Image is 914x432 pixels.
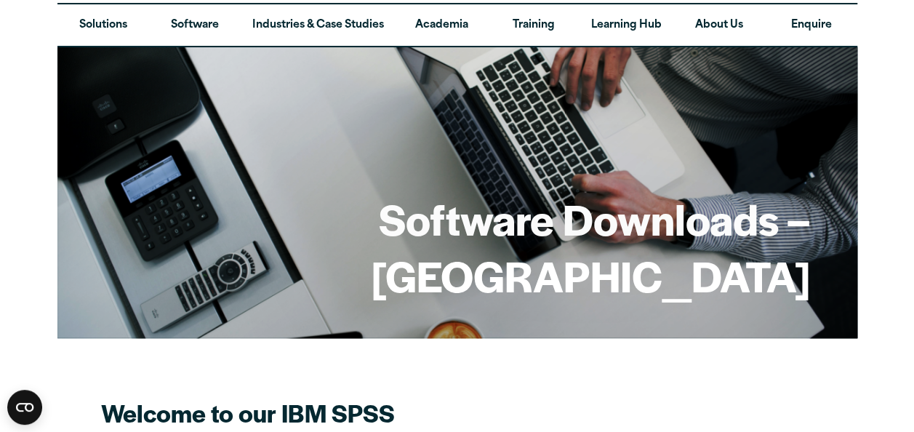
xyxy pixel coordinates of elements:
[487,4,579,47] a: Training
[765,4,857,47] a: Enquire
[104,191,811,303] h1: Software Downloads – [GEOGRAPHIC_DATA]
[580,4,673,47] a: Learning Hub
[149,4,241,47] a: Software
[241,4,396,47] a: Industries & Case Studies
[57,4,149,47] a: Solutions
[57,4,857,47] nav: Desktop version of site main menu
[7,390,42,425] button: Open CMP widget
[673,4,765,47] a: About Us
[396,4,487,47] a: Academia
